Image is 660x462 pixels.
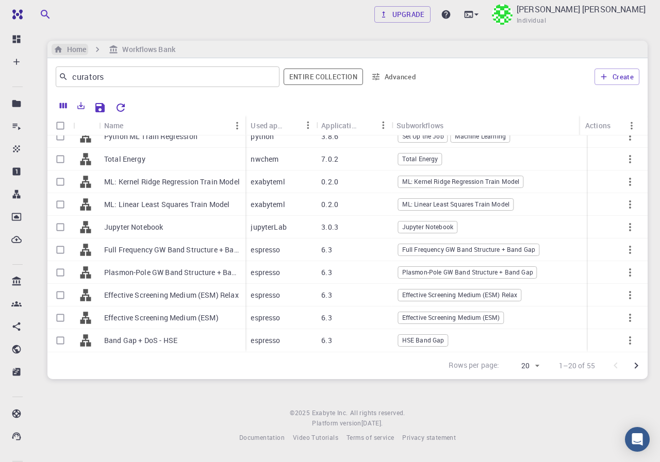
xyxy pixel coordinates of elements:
div: Open Intercom Messenger [625,427,650,452]
span: Machine Learning [451,132,509,141]
p: Contact Support [30,430,31,442]
span: Total Energy [399,155,442,163]
h6: Workflows Bank [118,44,175,55]
button: Columns [55,97,72,114]
span: [DATE] . [361,419,383,427]
p: python [251,131,274,142]
p: Properties [30,165,31,178]
p: Python ML Train Regression [104,131,197,142]
button: Advanced [367,69,421,85]
span: Plasmon-Pole GW Band Structure + Band Gap [399,268,537,277]
p: Materials [30,143,31,155]
p: 3.0.3 [321,222,338,232]
button: Sort [358,117,375,133]
p: Rows per page: [449,360,499,372]
p: exabyteml [251,177,285,187]
p: 6.3 [321,335,332,346]
div: Application Version [321,115,358,135]
span: Documentation [239,433,285,441]
p: exabyteml [251,199,285,210]
p: Shared with me [30,320,31,333]
nav: breadcrumb [52,44,177,55]
span: Soporte [21,7,57,16]
button: Reset Explorer Settings [110,97,131,118]
span: Terms of service [346,433,394,441]
p: espresso [251,313,280,323]
p: 0.2.0 [321,199,338,210]
img: Wilmer Gaspar Espinoza Castillo [492,4,513,25]
button: Sort [283,117,300,133]
p: espresso [251,335,280,346]
p: 6.3 [321,313,332,323]
a: Terms of service [346,433,394,443]
div: 20 [504,358,542,373]
h6: Home [63,44,86,55]
p: 7.0.2 [321,154,338,164]
span: Effective Screening Medium (ESM) [399,313,504,322]
div: Subworkflows [397,115,443,135]
div: Actions [585,115,610,135]
p: espresso [251,267,280,278]
button: Menu [375,117,391,133]
span: ML: Linear Least Squares Train Model [399,200,513,209]
p: nwchem [251,154,278,164]
p: Full Frequency GW Band Structure + Band Gap [104,245,240,255]
p: 0.2.0 [321,177,338,187]
p: Accounts [30,298,31,310]
span: All rights reserved. [350,408,405,418]
p: espresso [251,245,280,255]
p: Band Gap + DoS - HSE [104,335,177,346]
button: Menu [300,117,316,133]
button: Save Explorer Settings [90,97,110,118]
span: Privacy statement [402,433,456,441]
p: Workflows [30,188,31,200]
a: Exabyte Inc. [312,408,348,418]
a: Upgrade [374,6,431,23]
a: Documentation [239,433,285,443]
p: ML: Linear Least Squares Train Model [104,199,229,210]
p: Plasmon-Pole GW Band Structure + Band Gap [104,267,240,278]
a: Video Tutorials [293,433,338,443]
span: Jupyter Notebook [399,223,457,231]
button: Sort [443,117,460,133]
button: Sort [124,117,140,134]
p: 6.3 [321,267,332,278]
button: Export [72,97,90,114]
span: © 2025 [290,408,311,418]
p: 3.8.6 [321,131,338,142]
p: Shared publicly [30,343,31,355]
span: Platform version [312,418,361,429]
a: [DATE]. [361,418,383,429]
div: Used application [245,115,316,135]
div: Actions [580,115,640,135]
p: Projects [30,97,31,110]
div: Name [104,115,124,135]
p: Dropbox [30,211,31,223]
div: Application Version [316,115,391,135]
span: Exabyte Inc. [312,408,348,417]
p: Shared externally [30,366,31,378]
button: Entire collection [284,69,363,85]
p: jupyterLab [251,222,287,232]
p: External Uploads [30,233,31,246]
p: Documentation [30,407,31,420]
p: espresso [251,290,280,300]
span: Set Up the Job [399,132,448,141]
p: ML: Kernel Ridge Regression Train Model [104,177,240,187]
span: HSE Band Gap [399,336,448,345]
span: Video Tutorials [293,433,338,441]
button: Menu [229,117,245,134]
p: 6.3 [321,290,332,300]
p: Jobs [30,120,31,132]
p: Total Energy [104,154,145,164]
p: Effective Screening Medium (ESM) [104,313,219,323]
span: Filter throughout whole library including sets (folders) [284,69,363,85]
button: Menu [623,117,640,134]
span: ML: Kernel Ridge Regression Train Model [399,177,523,186]
p: [PERSON_NAME] [PERSON_NAME] [517,3,646,15]
div: Name [99,115,245,135]
p: 1–20 of 55 [559,361,596,371]
p: Dashboard [30,33,31,45]
a: Privacy statement [402,433,456,443]
p: 6.3 [321,245,332,255]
